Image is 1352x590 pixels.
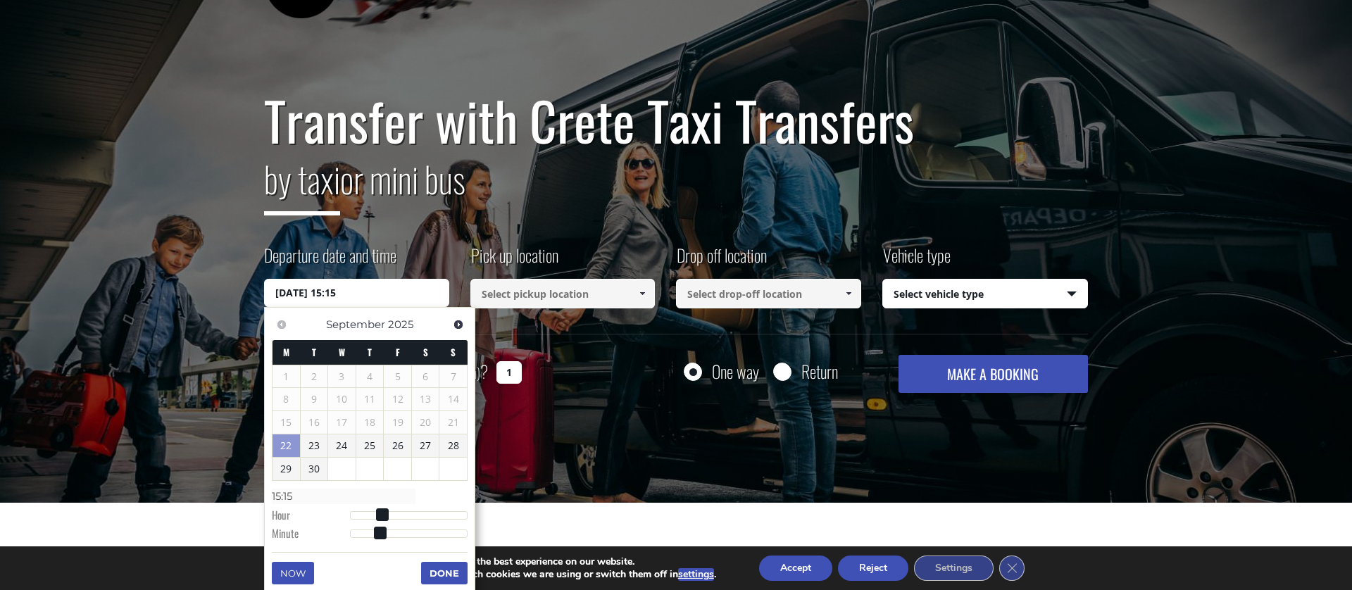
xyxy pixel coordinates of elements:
span: Monday [283,345,289,359]
button: MAKE A BOOKING [899,355,1088,393]
span: 12 [384,388,411,410]
span: 6 [412,365,439,388]
a: 26 [384,434,411,457]
span: 10 [328,388,356,410]
h2: or mini bus [264,150,1088,226]
span: Previous [276,319,287,330]
span: 14 [439,388,467,410]
span: 15 [273,411,300,434]
span: 7 [439,365,467,388]
dt: Hour [272,508,350,526]
span: 5 [384,365,411,388]
span: 2 [301,365,328,388]
span: Thursday [368,345,372,359]
a: Show All Items [631,279,654,308]
label: Departure date and time [264,243,396,279]
a: 22 [273,434,300,457]
span: 21 [439,411,467,434]
dt: Minute [272,526,350,544]
span: 11 [356,388,384,410]
a: Previous [272,315,291,334]
span: 9 [301,388,328,410]
span: 1 [273,365,300,388]
span: Next [453,319,464,330]
button: Close GDPR Cookie Banner [999,556,1025,581]
span: 18 [356,411,384,434]
p: You can find out more about which cookies we are using or switch them off in . [325,568,716,581]
span: 3 [328,365,356,388]
span: 8 [273,388,300,410]
a: 25 [356,434,384,457]
button: Settings [914,556,994,581]
span: Tuesday [312,345,316,359]
a: 29 [273,458,300,480]
span: 19 [384,411,411,434]
span: Sunday [451,345,456,359]
span: Wednesday [339,345,345,359]
label: Pick up location [470,243,558,279]
label: Return [801,363,838,380]
a: 23 [301,434,328,457]
button: settings [678,568,714,581]
span: 2025 [388,318,413,331]
a: Next [449,315,468,334]
label: Drop off location [676,243,767,279]
a: 28 [439,434,467,457]
span: Saturday [423,345,428,359]
span: September [326,318,385,331]
span: 20 [412,411,439,434]
input: Select drop-off location [676,279,861,308]
span: 17 [328,411,356,434]
button: Accept [759,556,832,581]
label: Vehicle type [882,243,951,279]
span: Friday [396,345,400,359]
h1: Transfer with Crete Taxi Transfers [264,91,1088,150]
button: Reject [838,556,908,581]
button: Now [272,562,314,584]
p: We are using cookies to give you the best experience on our website. [325,556,716,568]
span: 13 [412,388,439,410]
a: 24 [328,434,356,457]
label: One way [712,363,759,380]
input: Select pickup location [470,279,656,308]
span: 16 [301,411,328,434]
span: by taxi [264,152,340,215]
span: Select vehicle type [883,280,1088,309]
a: Show All Items [837,279,860,308]
a: 30 [301,458,328,480]
a: 27 [412,434,439,457]
span: 4 [356,365,384,388]
button: Done [421,562,468,584]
